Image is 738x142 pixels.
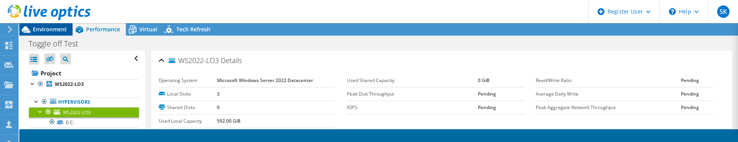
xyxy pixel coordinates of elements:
label: Used Local Capacity [159,117,217,125]
label: Used Shared Capacity [347,77,478,84]
a: WS2022-LO3 [29,107,139,117]
label: Average Daily Write [536,90,681,98]
b: WS2022-LO3 [55,81,84,87]
b: 592.00 GiB [217,118,240,124]
b: Pending [681,91,699,97]
b: 0 [217,104,220,111]
h1: Toggle off Test [25,39,90,48]
label: Peak Aggregate Network Throughput [536,104,681,111]
a: 0 C: [29,117,139,127]
label: IOPS: [347,104,478,111]
span: Tech Refresh [176,26,210,33]
span: Virtual [139,26,157,33]
b: 3 [217,91,220,97]
b: Pending [478,104,496,111]
a: Hypervisors [29,97,139,107]
span: Performance [86,26,120,33]
b: Pending [681,77,699,84]
svg: \n [669,8,676,15]
span: WS2022-LO3 [63,109,91,116]
label: Shared Disks [159,104,217,111]
b: 0 GiB [478,77,489,84]
a: C:ClusterStorageVolume1 [29,127,139,137]
label: Operating System [159,77,217,84]
b: Pending [478,91,496,97]
label: Peak Disk Throughput [347,90,478,98]
span: WS2022-LO3 [169,57,219,65]
b: Pending [681,104,699,111]
a: Project [29,67,139,79]
a: WS2022-LO3 [29,79,139,89]
label: Local Disks [159,90,217,98]
label: Read/Write Ratio [536,77,681,84]
span: Details [221,56,242,65]
span: SK [717,5,730,18]
span: Environment [33,26,67,33]
b: Microsoft Windows Server 2022 Datacenter [217,77,313,84]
